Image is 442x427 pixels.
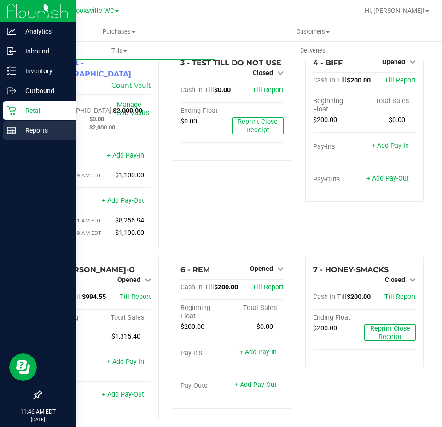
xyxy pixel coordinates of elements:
[239,348,277,356] a: + Add Pay-In
[313,175,365,184] div: Pay-Outs
[313,97,365,114] div: Beginning Float
[23,47,215,55] span: Tills
[7,27,16,36] inline-svg: Analytics
[256,323,273,331] span: $0.00
[366,175,409,182] a: + Add Pay-Out
[232,117,284,134] button: Reprint Close Receipt
[7,126,16,135] inline-svg: Reports
[238,118,278,134] span: Reprint Close Receipt
[7,47,16,56] inline-svg: Inbound
[214,283,238,291] span: $200.00
[313,324,337,332] span: $200.00
[115,216,144,224] span: $8,256.94
[385,276,405,283] span: Closed
[216,22,410,41] a: Customers
[365,7,425,14] span: Hi, [PERSON_NAME]!
[16,26,71,37] p: Analytics
[4,416,71,423] p: [DATE]
[370,325,410,341] span: Reprint Close Receipt
[16,65,71,76] p: Inventory
[288,47,338,55] span: Deliveries
[117,101,149,117] a: Manage Sub-Vaults
[347,293,371,301] span: $200.00
[111,333,140,340] span: $1,315.40
[180,86,214,94] span: Cash In Till
[22,22,216,41] a: Purchases
[252,283,284,291] a: Till Report
[384,76,416,84] a: Till Report
[389,116,405,124] span: $0.00
[180,382,232,390] div: Pay-Outs
[117,276,140,283] span: Opened
[16,46,71,57] p: Inbound
[180,323,204,331] span: $200.00
[313,58,343,67] span: 4 - BIFF
[180,265,210,274] span: 6 - REM
[384,293,416,301] a: Till Report
[7,66,16,76] inline-svg: Inventory
[4,408,71,416] p: 11:46 AM EDT
[234,381,277,389] a: + Add Pay-Out
[313,293,347,301] span: Cash In Till
[70,7,114,15] span: Brooksville WC
[313,265,389,274] span: 7 - HONEY-SMACKS
[16,125,71,136] p: Reports
[48,265,134,274] span: 5 - [PERSON_NAME]-G
[180,117,197,125] span: $0.00
[313,116,337,124] span: $200.00
[253,69,273,76] span: Closed
[89,116,104,123] span: $0.00
[313,314,365,322] div: Ending Float
[16,85,71,96] p: Outbound
[102,197,144,205] a: + Add Pay-Out
[364,324,416,341] button: Reprint Close Receipt
[252,86,284,94] a: Till Report
[107,358,144,366] a: + Add Pay-In
[7,106,16,115] inline-svg: Retail
[180,107,232,115] div: Ending Float
[250,265,273,272] span: Opened
[100,314,151,322] div: Total Sales
[232,304,284,312] div: Total Sales
[382,58,405,65] span: Opened
[107,152,144,159] a: + Add Pay-In
[9,353,37,381] iframe: Resource center
[115,171,144,179] span: $1,100.00
[347,76,371,84] span: $200.00
[313,143,365,151] div: Pay-Ins
[82,293,106,301] span: $994.55
[180,304,232,321] div: Beginning Float
[180,349,232,357] div: Pay-Ins
[214,86,231,94] span: $0.00
[216,28,409,36] span: Customers
[180,58,281,67] span: 3 - TEST TILL DO NOT USE
[102,391,144,398] a: + Add Pay-Out
[313,76,347,84] span: Cash In Till
[372,142,409,150] a: + Add Pay-In
[16,105,71,116] p: Retail
[22,28,216,36] span: Purchases
[364,97,416,105] div: Total Sales
[7,86,16,95] inline-svg: Outbound
[115,229,144,237] span: $1,100.00
[89,124,115,131] span: $2,000.00
[113,107,142,115] span: $2,000.00
[216,41,410,60] a: Deliveries
[180,283,214,291] span: Cash In Till
[48,99,113,115] span: Cash In [GEOGRAPHIC_DATA]:
[111,81,151,89] a: Count Vault
[22,41,216,60] a: Tills
[120,293,151,301] a: Till Report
